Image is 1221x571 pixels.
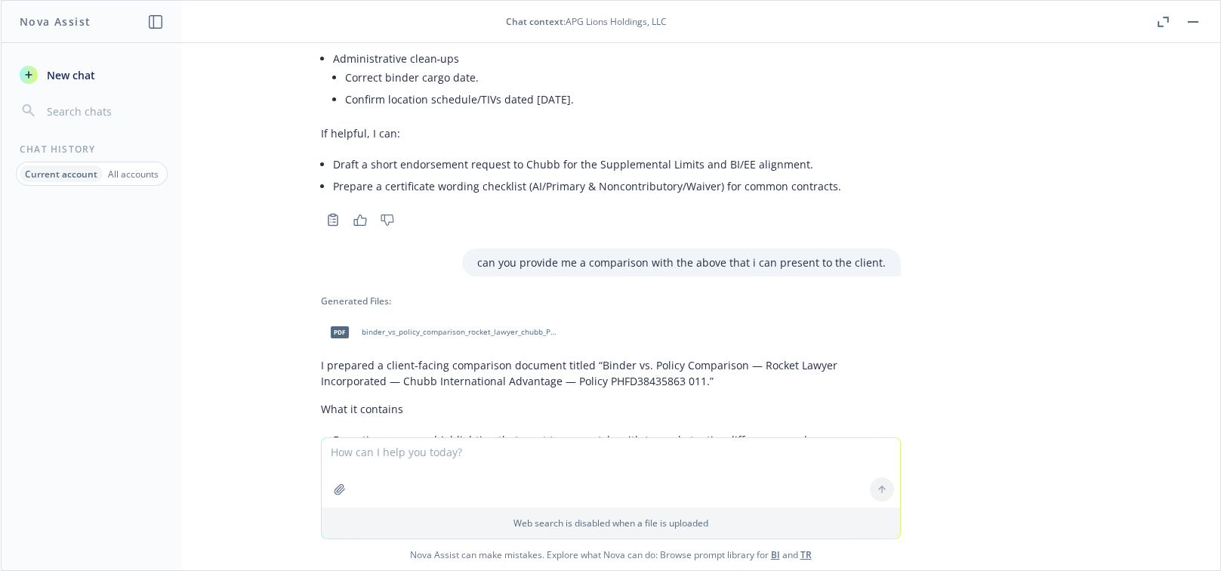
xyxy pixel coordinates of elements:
[44,67,95,83] span: New chat
[345,66,901,88] li: Correct binder cargo date.
[771,548,780,561] a: BI
[108,168,159,181] p: All accounts
[14,61,170,88] button: New chat
[321,295,901,307] div: Generated Files:
[331,326,349,338] span: pdf
[800,548,812,561] a: TR
[44,100,164,122] input: Search chats
[333,175,901,197] li: Prepare a certificate wording checklist (AI/Primary & Noncontributory/Waiver) for common contracts.
[25,168,97,181] p: Current account
[321,125,901,141] p: If helpful, I can:
[333,153,901,175] li: Draft a short endorsement request to Chubb for the Supplemental Limits and BI/EE alignment.
[321,357,901,389] p: I prepared a client-facing comparison document titled “Binder vs. Policy Comparison — Rocket Lawy...
[362,327,560,337] span: binder_vs_policy_comparison_rocket_lawyer_chubb_PHFD38435863_011.pdf
[321,401,901,417] p: What it contains
[20,14,91,29] h1: Nova Assist
[333,48,901,113] li: Administrative clean‑ups
[477,255,886,270] p: can you provide me a comparison with the above that i can present to the client.
[326,213,340,227] svg: Copy to clipboard
[506,15,563,28] span: Chat context
[331,517,891,529] p: Web search is disabled when a file is uploaded
[345,88,901,110] li: Confirm location schedule/TIVs dated [DATE].
[375,209,399,230] button: Thumbs down
[2,143,182,156] div: Chat History
[7,539,1214,570] span: Nova Assist can make mistakes. Explore what Nova can do: Browse prompt library for and
[333,429,901,467] li: Executive summary highlighting that most terms match, with two substantive differences and one ad...
[506,15,667,28] div: : APG Lions Holdings, LLC
[321,313,563,351] div: pdfbinder_vs_policy_comparison_rocket_lawyer_chubb_PHFD38435863_011.pdf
